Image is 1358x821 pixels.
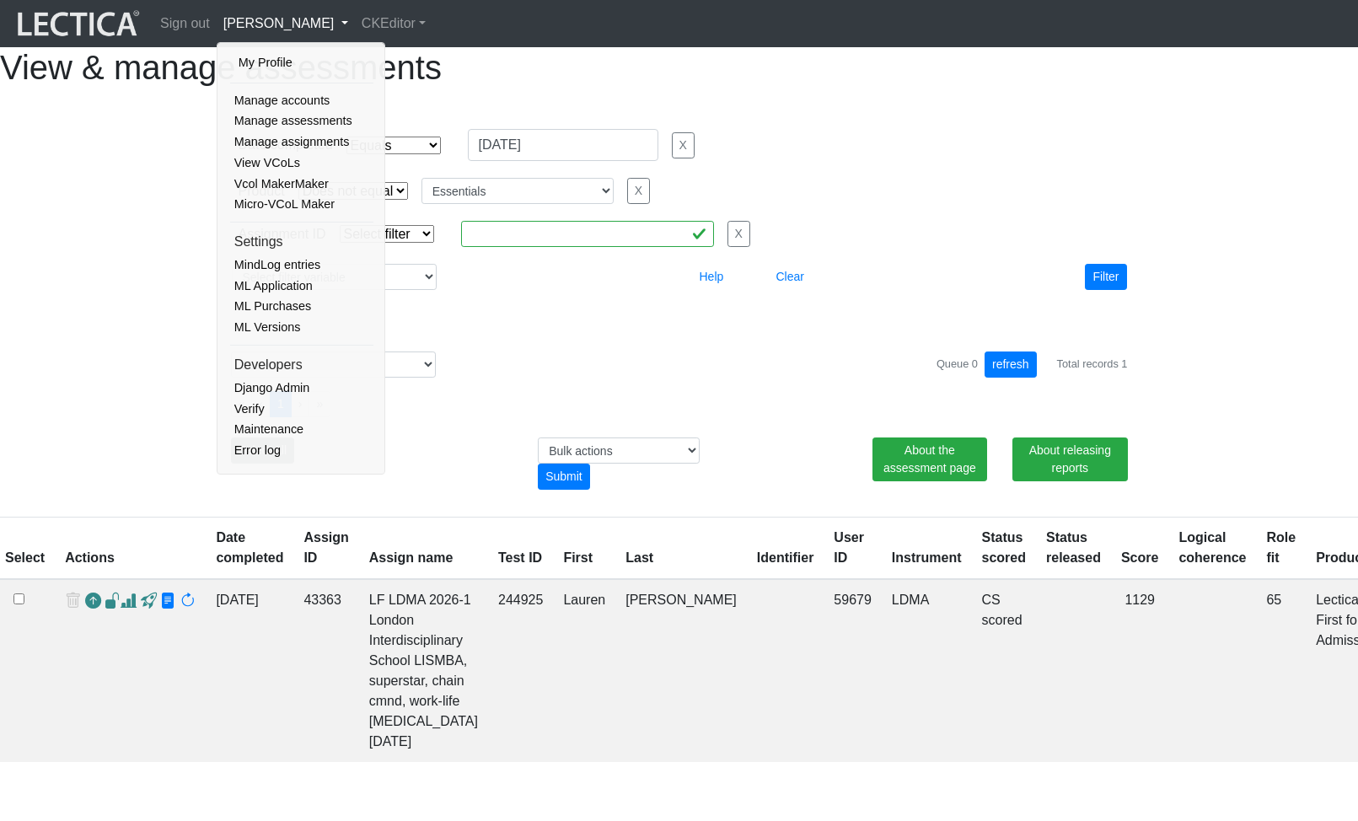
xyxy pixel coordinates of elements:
[230,352,373,378] li: Developers
[982,593,1023,627] a: Completed = assessment has been completed; CS scored = assessment has been CLAS scored; LS scored...
[553,579,615,762] td: Lauren
[65,590,81,614] span: delete
[230,317,373,338] a: ML Versions
[85,590,101,614] a: Reopen
[757,550,814,565] a: Identifier
[230,174,373,195] a: Vcol MakerMaker
[160,593,176,610] span: view
[359,518,488,580] th: Assign name
[230,255,373,276] a: MindLog entries
[180,593,196,610] span: rescore
[872,437,987,481] a: About the assessment page
[1012,437,1127,481] a: About releasing reports
[982,530,1026,565] a: Status scored
[1178,530,1246,565] a: Logical coherence
[538,464,590,490] div: Submit
[231,391,1128,417] ul: Pagination
[1121,550,1158,565] a: Score
[234,52,369,73] a: My Profile
[153,7,217,40] a: Sign out
[293,579,358,762] td: 43363
[824,579,882,762] td: 59679
[615,579,747,762] td: [PERSON_NAME]
[563,550,593,565] a: First
[217,7,355,40] a: [PERSON_NAME]
[359,579,488,762] td: LF LDMA 2026-1 London Interdisciplinary School LISMBA, superstar, chain cmnd, work-life [MEDICAL_...
[230,110,373,131] a: Manage assessments
[355,7,432,40] a: CKEditor
[1125,593,1155,607] span: 1129
[834,530,864,565] a: User ID
[105,593,121,610] span: view
[488,579,553,762] td: 244925
[230,229,373,255] li: Settings
[882,579,972,762] td: LDMA
[1046,530,1101,565] a: Status released
[672,132,695,158] button: X
[892,550,962,565] a: Instrument
[141,593,157,610] span: view
[230,276,373,297] a: ML Application
[206,579,293,762] td: [DATE]
[230,153,373,174] a: View VCoLs
[692,264,732,290] button: Help
[13,8,140,40] img: lecticalive
[1266,530,1296,565] a: Role fit
[230,131,373,153] a: Manage assignments
[627,178,650,204] button: X
[1266,593,1281,607] span: 65
[230,194,373,215] a: Micro-VCoL Maker
[230,378,373,399] a: Django Admin
[293,518,358,580] th: Assign ID
[230,90,373,111] a: Manage accounts
[625,550,653,565] a: Last
[727,221,750,247] button: X
[230,419,373,440] a: Maintenance
[230,440,373,461] a: Error log
[985,351,1037,378] button: refresh
[230,296,373,317] a: ML Purchases
[488,518,553,580] th: Test ID
[937,351,1128,378] div: Queue 0 Total records 1
[55,518,206,580] th: Actions
[216,530,283,565] a: Date completed
[1085,264,1126,290] button: Filter
[230,399,373,420] a: Verify
[692,269,732,283] a: Help
[121,593,137,610] span: Analyst score
[769,264,812,290] button: Clear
